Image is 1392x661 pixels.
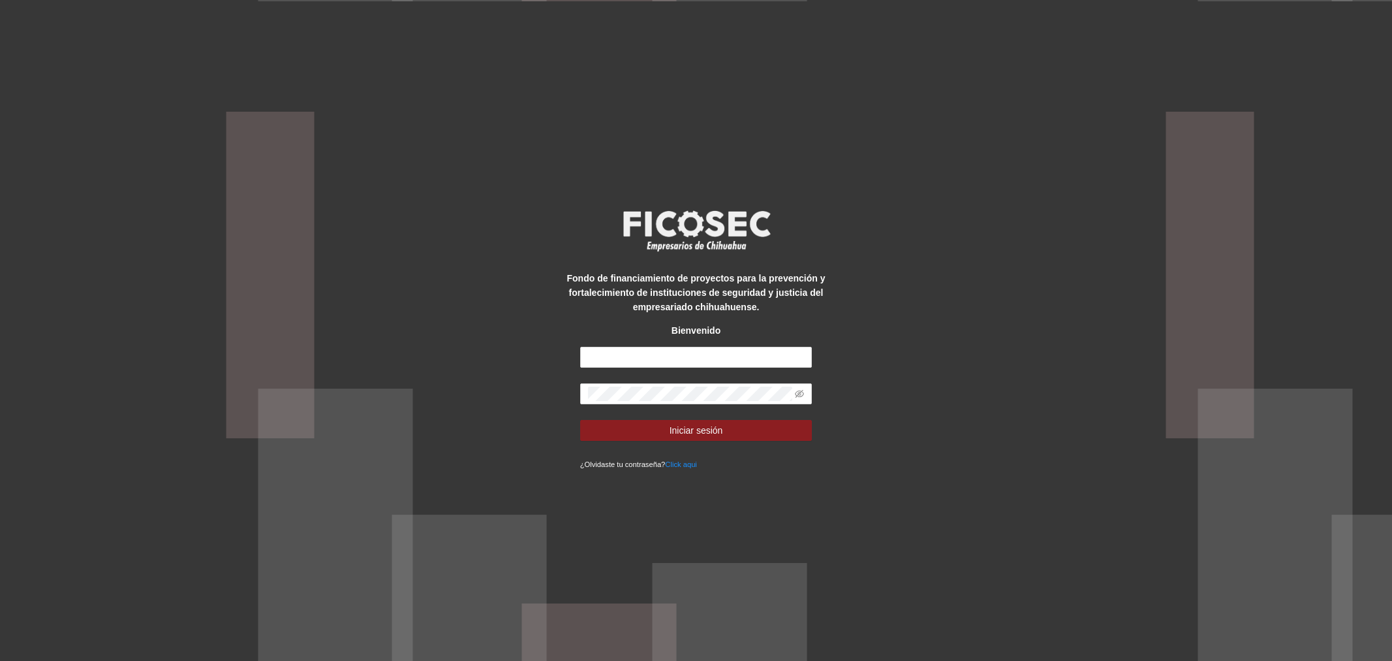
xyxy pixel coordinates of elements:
[580,420,812,441] button: Iniciar sesión
[665,460,697,468] a: Click aqui
[580,460,697,468] small: ¿Olvidaste tu contraseña?
[567,273,826,312] strong: Fondo de financiamiento de proyectos para la prevención y fortalecimiento de instituciones de seg...
[615,206,778,255] img: logo
[795,389,804,398] span: eye-invisible
[672,325,720,336] strong: Bienvenido
[670,423,723,438] span: Iniciar sesión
